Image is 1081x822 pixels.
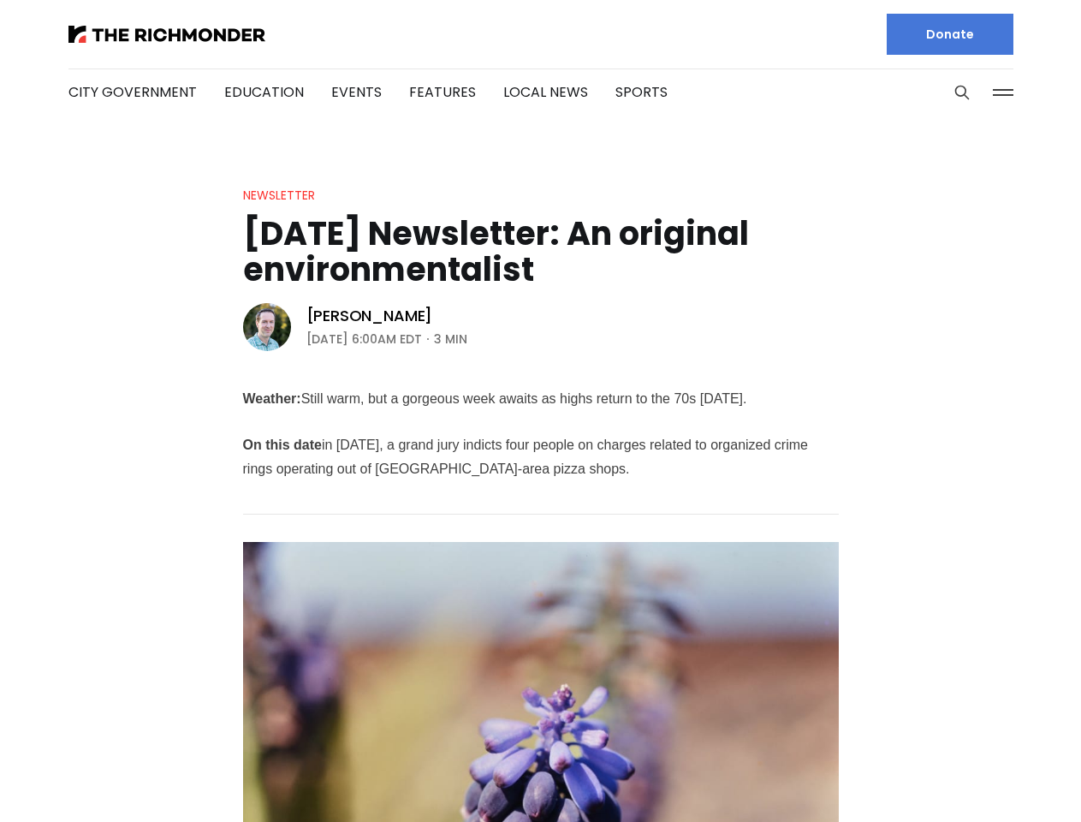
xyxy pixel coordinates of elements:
a: Events [331,82,382,102]
a: Donate [887,14,1013,55]
span: 3 min [434,329,467,349]
a: Features [409,82,476,102]
a: Newsletter [243,187,315,204]
p: Still warm, but a gorgeous week awaits as highs return to the 70s [DATE]. [243,387,839,411]
a: City Government [68,82,197,102]
a: Sports [615,82,668,102]
a: Local News [503,82,588,102]
img: The Richmonder [68,26,265,43]
p: in [DATE], a grand jury indicts four people on charges related to organized crime rings operating... [243,433,839,481]
strong: On this date [243,438,322,452]
button: Search this site [949,80,975,105]
a: Education [224,82,304,102]
a: [PERSON_NAME] [306,306,433,326]
time: [DATE] 6:00AM EDT [306,329,422,349]
h1: [DATE] Newsletter: An original environmentalist [243,216,839,288]
strong: Weather: [243,391,301,406]
img: Michael Phillips [243,303,291,351]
